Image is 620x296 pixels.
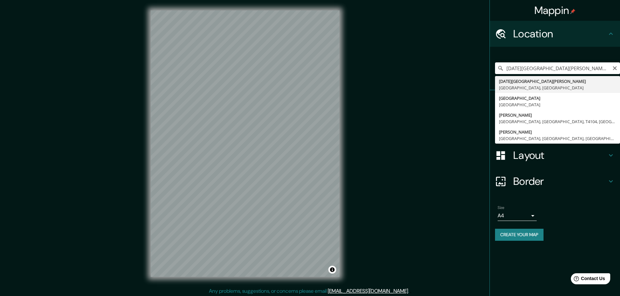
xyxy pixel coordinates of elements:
div: [DATE][GEOGRAPHIC_DATA][PERSON_NAME] [499,78,616,84]
canvas: Map [151,10,339,277]
input: Pick your city or area [495,62,620,74]
label: Size [498,205,504,211]
div: [GEOGRAPHIC_DATA] [499,95,616,101]
div: A4 [498,211,537,221]
div: . [410,287,411,295]
div: Style [490,116,620,142]
div: Border [490,168,620,194]
div: Layout [490,142,620,168]
h4: Layout [513,149,607,162]
iframe: Help widget launcher [562,271,613,289]
h4: Border [513,175,607,188]
h4: Location [513,27,607,40]
a: [EMAIL_ADDRESS][DOMAIN_NAME] [328,288,408,294]
button: Clear [612,65,617,71]
button: Toggle attribution [328,266,336,274]
div: Pins [490,90,620,116]
div: [GEOGRAPHIC_DATA] [499,101,616,108]
div: [GEOGRAPHIC_DATA], [GEOGRAPHIC_DATA] [499,84,616,91]
div: [GEOGRAPHIC_DATA], [GEOGRAPHIC_DATA], T4104, [GEOGRAPHIC_DATA] [499,118,616,125]
div: . [409,287,410,295]
button: Create your map [495,229,544,241]
h4: Mappin [534,4,576,17]
div: [PERSON_NAME] [499,129,616,135]
p: Any problems, suggestions, or concerns please email . [209,287,409,295]
div: [GEOGRAPHIC_DATA], [GEOGRAPHIC_DATA], [GEOGRAPHIC_DATA] [499,135,616,142]
div: Location [490,21,620,47]
div: [PERSON_NAME] [499,112,616,118]
img: pin-icon.png [570,9,575,14]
